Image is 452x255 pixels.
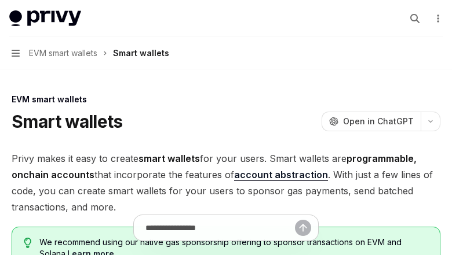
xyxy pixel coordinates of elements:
div: EVM smart wallets [12,94,440,105]
button: Send message [295,220,311,236]
h1: Smart wallets [12,111,122,132]
span: EVM smart wallets [29,46,97,60]
a: account abstraction [234,169,328,181]
strong: smart wallets [138,153,200,164]
button: More actions [431,10,443,27]
span: Open in ChatGPT [343,116,414,127]
img: light logo [9,10,81,27]
div: Smart wallets [113,46,169,60]
button: Open in ChatGPT [322,112,421,131]
span: Privy makes it easy to create for your users. Smart wallets are that incorporate the features of ... [12,150,440,215]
